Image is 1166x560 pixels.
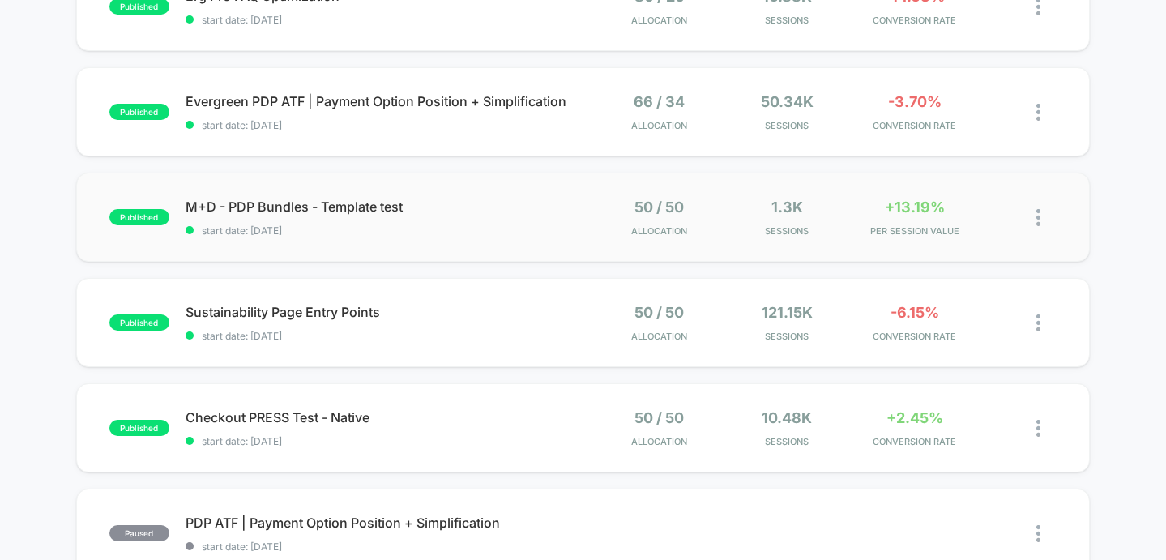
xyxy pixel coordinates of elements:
span: Sessions [728,225,847,237]
span: published [109,209,169,225]
span: 50 / 50 [634,304,684,321]
span: 10.48k [762,409,812,426]
span: M+D - PDP Bundles - Template test [186,199,583,215]
span: Sessions [728,15,847,26]
span: PDP ATF | Payment Option Position + Simplification [186,515,583,531]
span: start date: [DATE] [186,330,583,342]
span: start date: [DATE] [186,435,583,447]
span: CONVERSION RATE [855,120,974,131]
span: published [109,314,169,331]
span: start date: [DATE] [186,541,583,553]
span: 50 / 50 [634,409,684,426]
span: 121.15k [762,304,813,321]
img: close [1036,525,1040,542]
span: start date: [DATE] [186,119,583,131]
span: Sessions [728,331,847,342]
span: Sessions [728,436,847,447]
span: start date: [DATE] [186,14,583,26]
span: Allocation [631,225,687,237]
span: +13.19% [885,199,945,216]
span: Allocation [631,436,687,447]
span: published [109,104,169,120]
span: CONVERSION RATE [855,331,974,342]
img: close [1036,314,1040,331]
span: Allocation [631,120,687,131]
span: start date: [DATE] [186,224,583,237]
span: CONVERSION RATE [855,15,974,26]
span: PER SESSION VALUE [855,225,974,237]
span: Allocation [631,15,687,26]
span: paused [109,525,169,541]
span: published [109,420,169,436]
span: Evergreen PDP ATF | Payment Option Position + Simplification [186,93,583,109]
span: Sessions [728,120,847,131]
span: +2.45% [886,409,943,426]
span: CONVERSION RATE [855,436,974,447]
img: close [1036,420,1040,437]
span: Checkout PRESS Test - Native [186,409,583,425]
span: -3.70% [888,93,942,110]
span: 66 / 34 [634,93,685,110]
span: 1.3k [771,199,803,216]
img: close [1036,209,1040,226]
span: Allocation [631,331,687,342]
img: close [1036,104,1040,121]
span: 50 / 50 [634,199,684,216]
span: 50.34k [761,93,814,110]
span: -6.15% [891,304,939,321]
span: Sustainability Page Entry Points [186,304,583,320]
